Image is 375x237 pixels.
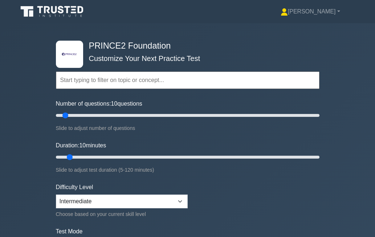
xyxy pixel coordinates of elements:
[56,124,319,132] div: Slide to adjust number of questions
[263,4,358,19] a: [PERSON_NAME]
[56,166,319,174] div: Slide to adjust test duration (5-120 minutes)
[56,141,106,150] label: Duration: minutes
[79,142,86,148] span: 10
[56,227,319,236] label: Test Mode
[56,210,188,218] div: Choose based on your current skill level
[86,41,284,51] h4: PRINCE2 Foundation
[56,99,142,108] label: Number of questions: questions
[111,101,118,107] span: 10
[56,71,319,89] input: Start typing to filter on topic or concept...
[56,183,93,192] label: Difficulty Level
